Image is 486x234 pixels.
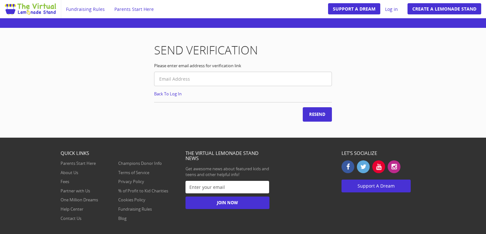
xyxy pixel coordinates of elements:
span: Support A Dream [358,183,395,189]
a: Facebook [342,160,354,173]
a: Fundraising Rules [118,206,152,212]
a: Blog [118,215,127,221]
a: About Us [61,170,78,175]
h5: The Virtual Lemonade Stand News [185,150,270,161]
a: Champions Donor Info [118,160,162,166]
a: Create a Lemonade Stand [408,3,481,14]
a: Support A Dream [328,3,380,14]
span: Support A Dream [333,6,375,12]
p: Please enter email address for verification link [154,63,332,69]
img: Image [5,3,56,15]
a: Fees [61,179,69,184]
a: Cookies Policy [118,197,145,203]
a: % of Profit to Kid Charities [118,188,168,194]
a: Privacy Policy [118,179,144,184]
a: Parents Start Here [61,160,96,166]
a: Twitter [357,160,370,173]
a: Partner with Us [61,188,90,194]
a: Instagram [388,160,400,173]
h1: Send Verification [154,44,332,57]
input: Email Address [154,72,332,86]
a: Contact Us [61,215,81,221]
a: One Million Dreams [61,197,98,203]
a: Back To Log In [154,91,182,97]
input: Join Now [185,197,270,209]
a: Support A Dream [342,180,411,192]
a: Youtube [372,160,385,173]
h5: Let's socialize [342,150,426,156]
input: Resend [303,107,332,122]
p: Get awesome news about featured kids and teens and other helpful info! [185,166,270,178]
h5: Quick Links [61,150,176,156]
a: Help Center [61,206,83,212]
a: Terms of Service [118,170,149,175]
